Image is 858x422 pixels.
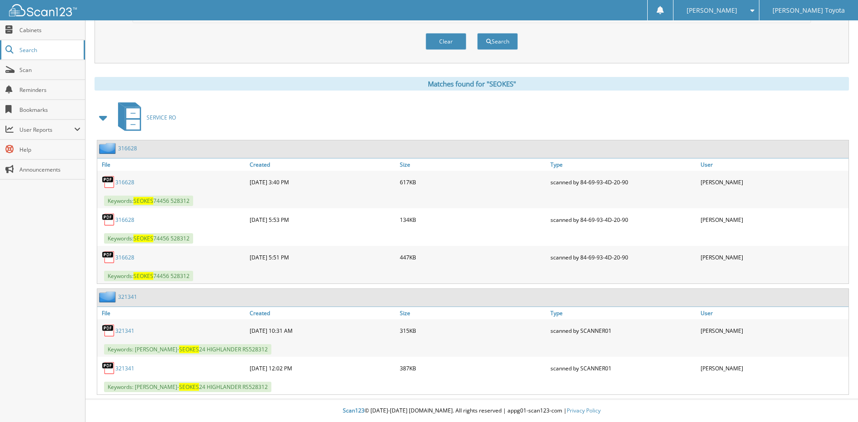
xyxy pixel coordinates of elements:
[398,359,548,377] div: 387KB
[95,77,849,91] div: Matches found for "SEOKES"
[85,400,858,422] div: © [DATE]-[DATE] [DOMAIN_NAME]. All rights reserved | appg01-scan123-com |
[398,307,548,319] a: Size
[548,359,698,377] div: scanned by SCANNER01
[133,235,153,242] span: SEOKES
[147,114,176,121] span: SERVICE RO
[247,307,398,319] a: Created
[477,33,518,50] button: Search
[118,293,137,301] a: 321341
[247,158,398,171] a: Created
[548,248,698,266] div: scanned by 84-69-93-4D-20-90
[687,8,737,13] span: [PERSON_NAME]
[567,407,601,414] a: Privacy Policy
[19,26,81,34] span: Cabinets
[398,321,548,340] div: 315KB
[102,324,115,337] img: PDF.png
[102,361,115,375] img: PDF.png
[19,166,81,173] span: Announcements
[548,307,698,319] a: Type
[19,146,81,153] span: Help
[99,143,118,154] img: folder2.png
[118,144,137,152] a: 316628
[104,271,193,281] span: Keywords: 74456 528312
[773,8,845,13] span: [PERSON_NAME] Toyota
[115,216,134,224] a: 316628
[698,158,849,171] a: User
[115,327,134,335] a: 321341
[97,307,247,319] a: File
[133,272,153,280] span: SEOKES
[133,197,153,205] span: SEOKES
[113,100,176,135] a: SERVICE RO
[247,359,398,377] div: [DATE] 12:02 PM
[115,178,134,186] a: 316628
[104,233,193,244] span: Keywords: 74456 528312
[104,382,271,392] span: Keywords: [PERSON_NAME]- 24 HIGHLANDER RS528312
[548,173,698,191] div: scanned by 84-69-93-4D-20-90
[398,173,548,191] div: 617KB
[698,173,849,191] div: [PERSON_NAME]
[548,158,698,171] a: Type
[99,291,118,302] img: folder2.png
[247,173,398,191] div: [DATE] 3:40 PM
[398,158,548,171] a: Size
[19,46,79,54] span: Search
[179,345,199,353] span: SEOKES
[698,307,849,319] a: User
[548,211,698,229] div: scanned by 84-69-93-4D-20-90
[104,344,271,355] span: Keywords: [PERSON_NAME]- 24 HIGHLANDER RS528312
[813,379,858,422] iframe: Chat Widget
[102,213,115,226] img: PDF.png
[115,254,134,261] a: 316628
[104,196,193,206] span: Keywords: 74456 528312
[102,250,115,264] img: PDF.png
[698,359,849,377] div: [PERSON_NAME]
[179,383,199,391] span: SEOKES
[19,126,74,134] span: User Reports
[247,321,398,340] div: [DATE] 10:31 AM
[19,66,81,74] span: Scan
[343,407,365,414] span: Scan123
[247,248,398,266] div: [DATE] 5:51 PM
[19,86,81,94] span: Reminders
[102,175,115,189] img: PDF.png
[9,4,77,16] img: scan123-logo-white.svg
[698,248,849,266] div: [PERSON_NAME]
[426,33,466,50] button: Clear
[19,106,81,114] span: Bookmarks
[548,321,698,340] div: scanned by SCANNER01
[698,211,849,229] div: [PERSON_NAME]
[97,158,247,171] a: File
[115,364,134,372] a: 321341
[698,321,849,340] div: [PERSON_NAME]
[398,211,548,229] div: 134KB
[398,248,548,266] div: 447KB
[247,211,398,229] div: [DATE] 5:53 PM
